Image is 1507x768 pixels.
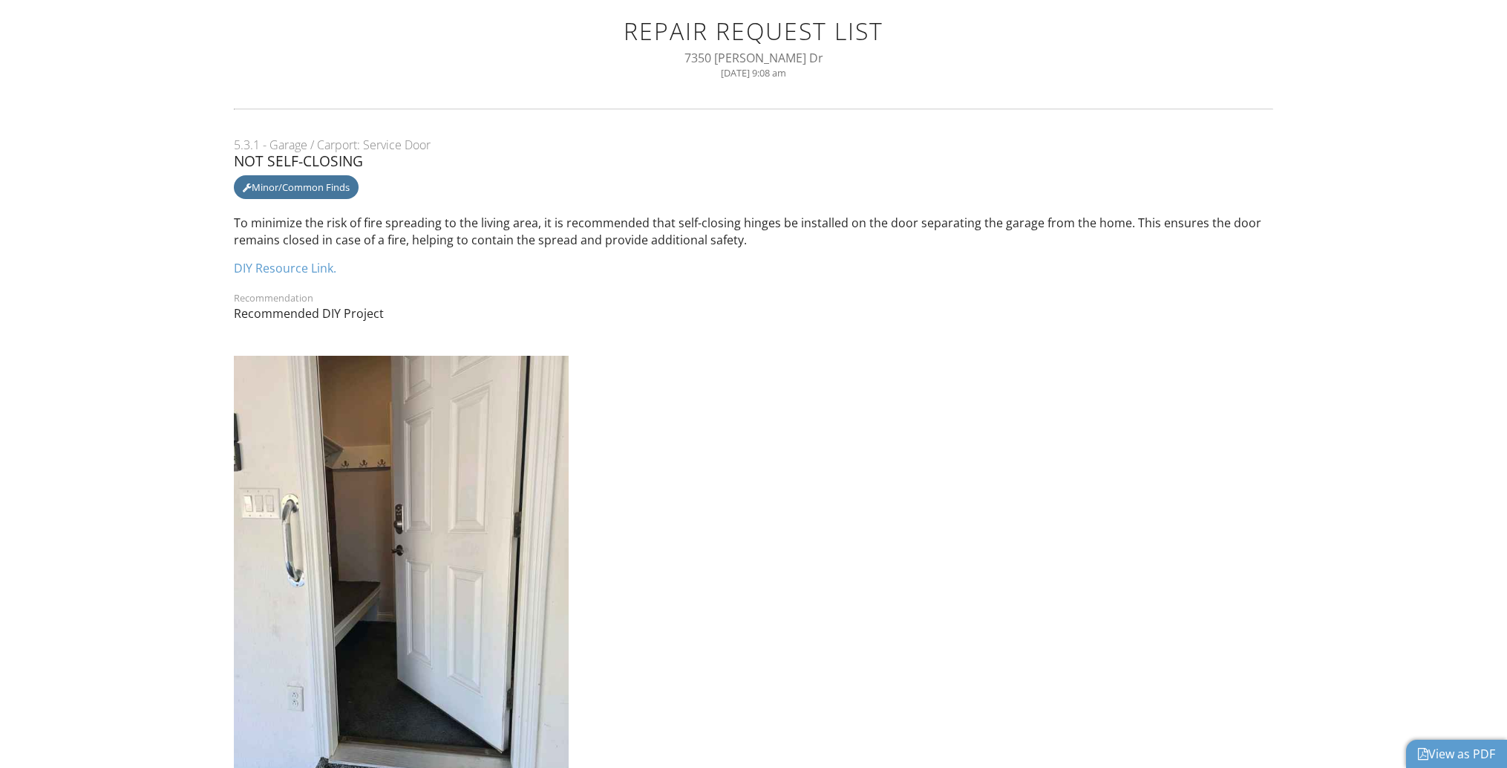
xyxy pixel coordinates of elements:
h1: Repair Request List [252,18,1255,44]
p: To minimize the risk of fire spreading to the living area, it is recommended that self-closing hi... [234,215,1273,248]
p: Recommended DIY Project [234,305,1273,322]
div: 7350 [PERSON_NAME] Dr [252,50,1255,66]
div: Not Self-closing [234,153,1273,169]
a: DIY Resource Link. [234,260,336,276]
div: 5.3.1 - Garage / Carport: Service Door [234,137,1273,153]
a: View as PDF [1418,746,1495,762]
label: Recommendation [234,291,313,305]
div: [DATE] 9:08 am [252,67,1255,79]
div: Minor/Common Finds [234,175,359,199]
